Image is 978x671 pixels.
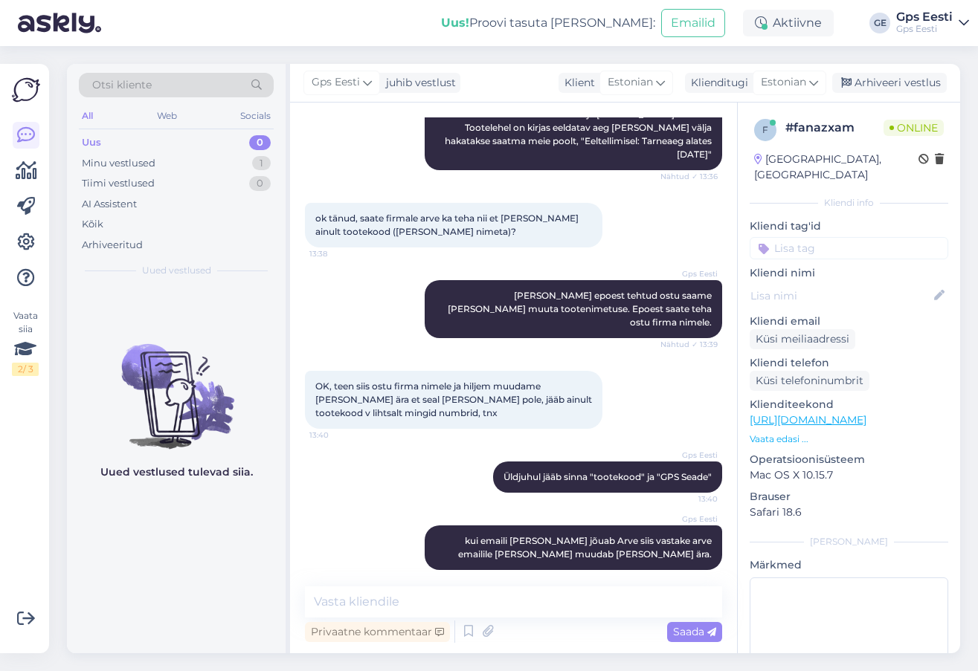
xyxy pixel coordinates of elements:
div: Minu vestlused [82,156,155,171]
div: Socials [237,106,274,126]
div: Gps Eesti [896,23,953,35]
span: Gps Eesti [662,450,718,461]
p: Uued vestlused tulevad siia. [100,464,253,480]
div: [PERSON_NAME] [750,535,948,548]
p: Kliendi email [750,314,948,329]
span: Gps Eesti [312,74,360,91]
button: Emailid [661,9,725,37]
span: 13:40 [309,429,365,441]
div: Vaata siia [12,309,39,376]
div: [GEOGRAPHIC_DATA], [GEOGRAPHIC_DATA] [754,152,919,183]
div: Privaatne kommentaar [305,622,450,642]
span: Nähtud ✓ 13:36 [660,171,718,182]
img: No chats [67,317,286,451]
span: Gps Eesti [662,268,718,279]
div: Proovi tasuta [PERSON_NAME]: [441,14,655,32]
b: Uus! [441,16,469,30]
div: Klient [559,75,595,91]
div: Küsi meiliaadressi [750,329,855,349]
span: [PERSON_NAME] epoest tehtud ostu saame [PERSON_NAME] muuta tootenimetuse. Epoest saate teha ostu ... [448,290,714,328]
div: GE [869,13,890,33]
div: Uus [82,135,101,150]
p: Operatsioonisüsteem [750,452,948,467]
div: Klienditugi [685,75,748,91]
div: Web [154,106,180,126]
div: AI Assistent [82,197,137,212]
p: Kliendi tag'id [750,218,948,234]
span: Uued vestlused [142,264,211,277]
p: Klienditeekond [750,397,948,412]
span: Gps Eesti [662,513,718,525]
a: Gps EestiGps Eesti [896,11,969,35]
span: 13:41 [662,571,718,582]
span: ok tänud, saate firmale arve ka teha nii et [PERSON_NAME] ainult tootekood ([PERSON_NAME] nimeta)? [315,213,581,237]
div: Kliendi info [750,196,948,210]
p: Safari 18.6 [750,505,948,520]
p: Kliendi nimi [750,265,948,281]
div: Kõik [82,217,103,232]
div: Arhiveeritud [82,238,143,253]
span: 13:40 [662,493,718,505]
p: Vaata edasi ... [750,432,948,446]
div: juhib vestlust [380,75,456,91]
p: Brauser [750,489,948,505]
div: Arhiveeri vestlus [832,73,947,93]
div: 1 [252,156,271,171]
span: Üldjuhul jääb sinna "tootekood" ja "GPS Seade" [504,471,712,482]
div: Tiimi vestlused [82,176,155,191]
span: f [762,124,768,135]
p: Märkmed [750,557,948,573]
span: OK, teen siis ostu firma nimele ja hiljem muudame [PERSON_NAME] ära et seal [PERSON_NAME] pole, j... [315,380,594,418]
span: Estonian [608,74,653,91]
div: 0 [249,135,271,150]
span: Nähtud ✓ 13:39 [660,339,718,350]
input: Lisa nimi [750,288,931,304]
div: 0 [249,176,271,191]
div: # fanazxam [785,119,884,137]
a: [URL][DOMAIN_NAME] [750,413,866,427]
span: Estonian [761,74,806,91]
div: 2 / 3 [12,363,39,376]
span: kui emaili [PERSON_NAME] jõuab Arve siis vastake arve emailile [PERSON_NAME] muudab [PERSON_NAME]... [458,535,714,560]
span: Otsi kliente [92,77,152,93]
span: Saada [673,625,716,638]
div: Aktiivne [743,10,834,36]
p: Kliendi telefon [750,355,948,371]
div: All [79,106,96,126]
input: Lisa tag [750,237,948,259]
p: Mac OS X 10.15.7 [750,467,948,483]
img: Askly Logo [12,76,40,104]
span: Online [884,120,944,136]
div: Küsi telefoninumbrit [750,371,869,391]
span: 13:38 [309,248,365,259]
div: Gps Eesti [896,11,953,23]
